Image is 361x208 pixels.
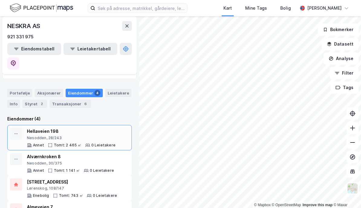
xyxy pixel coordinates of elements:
[10,3,73,13] img: logo.f888ab2527a4732fd821a326f86c7f29.svg
[7,115,132,123] div: Eiendommer (4)
[83,101,89,107] div: 6
[27,153,114,160] div: Alværnkroken 8
[254,203,271,207] a: Mapbox
[93,193,117,198] div: 0 Leietakere
[91,143,115,148] div: 0 Leietakere
[94,90,100,96] div: 4
[324,53,359,65] button: Analyse
[105,89,132,97] div: Leietakere
[35,89,63,97] div: Aksjonærer
[7,89,32,97] div: Portefølje
[318,24,359,36] button: Bokmerker
[59,193,83,198] div: Tomt: 743 ㎡
[50,100,91,108] div: Transaksjoner
[66,89,103,97] div: Eiendommer
[22,100,47,108] div: Styret
[39,101,45,107] div: 2
[54,143,82,148] div: Tomt: 2 465 ㎡
[307,5,342,12] div: [PERSON_NAME]
[27,136,115,140] div: Nesodden, 28/243
[272,203,301,207] a: OpenStreetMap
[63,43,117,55] button: Leietakertabell
[27,178,117,186] div: [STREET_ADDRESS]
[223,5,232,12] div: Kart
[54,168,80,173] div: Tomt: 1 141 ㎡
[33,193,49,198] div: Enebolig
[7,43,61,55] button: Eiendomstabell
[33,143,44,148] div: Annet
[331,179,361,208] iframe: Chat Widget
[245,5,267,12] div: Mine Tags
[95,4,187,13] input: Søk på adresse, matrikkel, gårdeiere, leietakere eller personer
[27,161,114,166] div: Nesodden, 30/375
[322,38,359,50] button: Datasett
[331,179,361,208] div: Kontrollprogram for chat
[330,82,359,94] button: Tags
[27,186,117,191] div: Lørenskog, 108/147
[33,168,44,173] div: Annet
[7,100,20,108] div: Info
[330,67,359,79] button: Filter
[7,33,34,40] div: 921 331 975
[280,5,291,12] div: Bolig
[7,21,41,31] div: NESKRA AS
[90,168,114,173] div: 0 Leietakere
[27,128,115,135] div: Hellaveien 198
[303,203,333,207] a: Improve this map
